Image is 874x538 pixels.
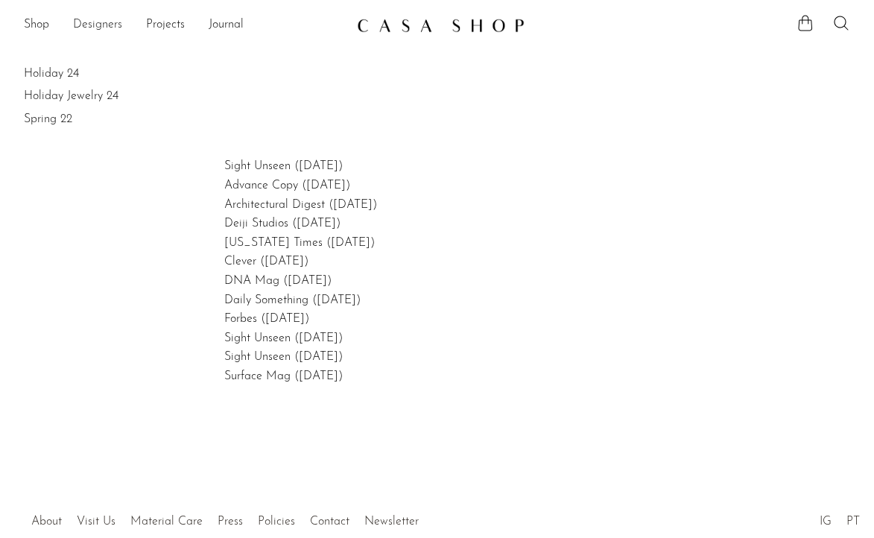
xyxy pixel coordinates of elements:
[24,88,850,104] a: Holiday Jewelry 24
[224,370,343,382] a: Surface Mag ([DATE])
[224,313,309,325] a: Forbes ([DATE])
[218,516,243,528] a: Press
[73,16,122,35] a: Designers
[846,516,860,528] a: PT
[224,294,361,306] a: Daily Something ([DATE])
[77,516,115,528] a: Visit Us
[24,13,345,38] ul: NEW HEADER MENU
[812,504,867,532] ul: Social Medias
[24,16,49,35] a: Shop
[224,199,377,211] a: Architectural Digest ([DATE])
[258,516,295,528] a: Policies
[224,332,343,344] a: Sight Unseen ([DATE])
[224,351,343,363] a: Sight Unseen ([DATE])
[130,516,203,528] a: Material Care
[24,13,345,38] nav: Desktop navigation
[24,66,850,82] a: Holiday 24
[224,237,375,249] a: [US_STATE] Times ([DATE])
[224,218,341,230] a: Deiji Studios ([DATE])
[224,275,332,287] a: DNA Mag ([DATE])
[24,504,426,532] ul: Quick links
[224,180,350,192] a: Advance Copy ([DATE])
[146,16,185,35] a: Projects
[24,111,850,127] a: Spring 22
[224,160,343,172] a: Sight Unseen ([DATE])
[820,516,832,528] a: IG
[224,256,308,268] a: Clever ([DATE])
[209,16,244,35] a: Journal
[31,516,62,528] a: About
